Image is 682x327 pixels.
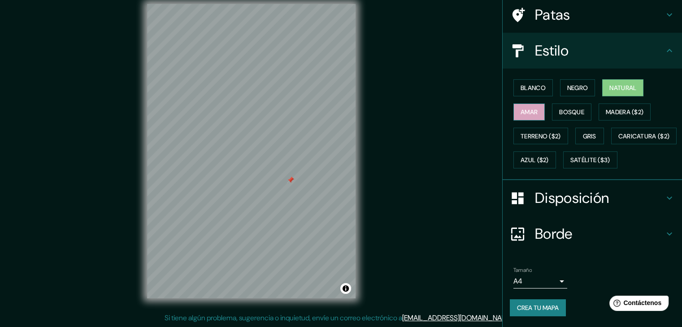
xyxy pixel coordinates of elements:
[513,128,568,145] button: Terreno ($2)
[611,128,677,145] button: Caricatura ($2)
[521,108,538,116] font: Amar
[535,189,609,207] font: Disposición
[599,103,651,120] button: Madera ($2)
[602,292,672,317] iframe: Lanzador de widgets de ayuda
[521,132,561,140] font: Terreno ($2)
[521,156,549,164] font: Azul ($2)
[535,41,569,60] font: Estilo
[552,103,591,120] button: Bosque
[513,103,545,120] button: Amar
[510,299,566,316] button: Crea tu mapa
[535,5,570,24] font: Patas
[513,276,522,286] font: A4
[570,156,610,164] font: Satélite ($3)
[606,108,643,116] font: Madera ($2)
[521,84,546,92] font: Blanco
[513,274,567,288] div: A4
[567,84,588,92] font: Negro
[503,216,682,252] div: Borde
[513,79,553,96] button: Blanco
[563,151,617,168] button: Satélite ($3)
[583,132,596,140] font: Gris
[402,313,513,323] a: [EMAIL_ADDRESS][DOMAIN_NAME]
[575,128,604,145] button: Gris
[513,267,532,274] font: Tamaño
[513,151,556,168] button: Azul ($2)
[147,4,356,298] canvas: Mapa
[560,79,595,96] button: Negro
[535,224,573,243] font: Borde
[503,33,682,69] div: Estilo
[517,304,559,312] font: Crea tu mapa
[618,132,670,140] font: Caricatura ($2)
[165,313,402,323] font: Si tiene algún problema, sugerencia o inquietud, envíe un correo electrónico a
[602,79,643,96] button: Natural
[559,108,584,116] font: Bosque
[503,180,682,216] div: Disposición
[340,283,351,294] button: Activar o desactivar atribución
[609,84,636,92] font: Natural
